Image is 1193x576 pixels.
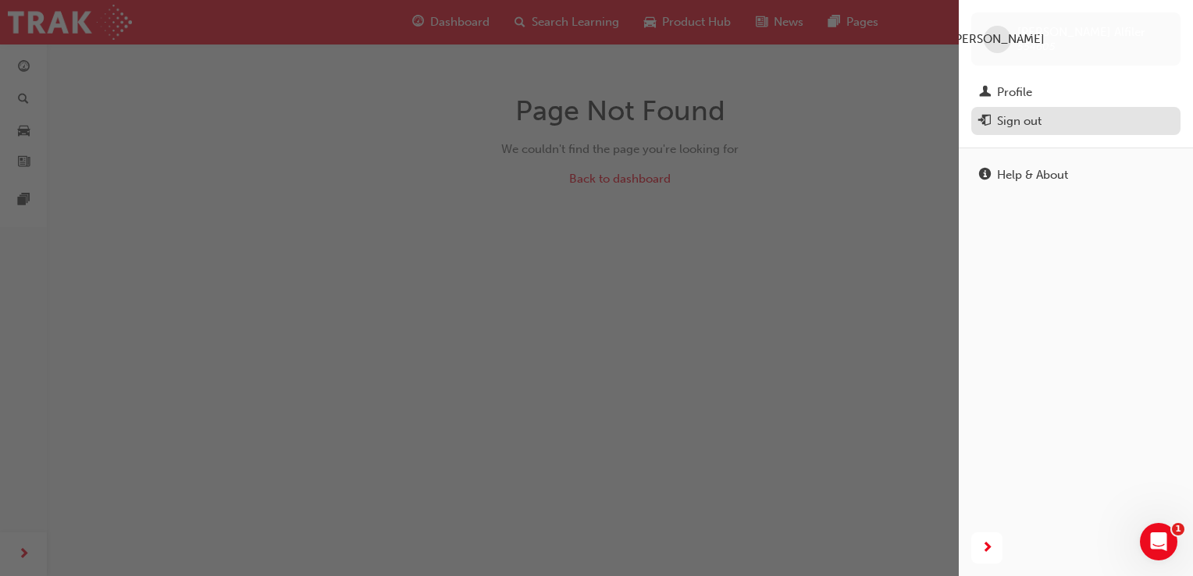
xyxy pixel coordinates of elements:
span: 1 [1172,523,1184,535]
span: man-icon [979,86,991,100]
button: Sign out [971,107,1181,136]
div: Profile [997,84,1032,101]
span: [PERSON_NAME] [951,30,1045,48]
span: 554605 [1017,40,1056,53]
div: Sign out [997,112,1042,130]
a: Help & About [971,161,1181,190]
span: next-icon [981,539,993,558]
div: Help & About [997,166,1068,184]
span: [PERSON_NAME] Alfiler [1017,25,1145,39]
a: Profile [971,78,1181,107]
span: info-icon [979,169,991,183]
span: exit-icon [979,115,991,129]
iframe: Intercom live chat [1140,523,1177,560]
